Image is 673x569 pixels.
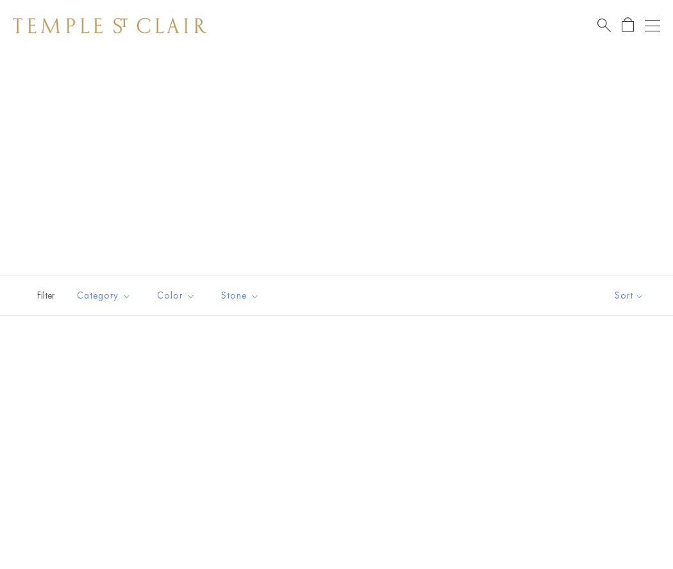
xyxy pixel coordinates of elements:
[67,281,141,310] button: Category
[622,17,634,33] a: Open Shopping Bag
[597,17,611,33] a: Search
[13,18,206,33] img: Temple St. Clair
[645,18,660,33] button: Open navigation
[151,288,205,304] span: Color
[71,288,141,304] span: Category
[215,288,269,304] span: Stone
[586,276,673,315] button: Show sort by
[212,281,269,310] button: Stone
[147,281,205,310] button: Color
